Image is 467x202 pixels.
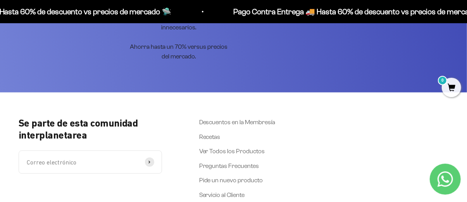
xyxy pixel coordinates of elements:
a: Descuentos en la Membresía [199,117,276,127]
p: Ahorra hasta un 70% versus precios del mercado. [128,42,229,62]
a: 0 [442,84,461,92]
p: Se parte de esta comunidad interplanetarea [19,117,162,141]
a: Preguntas Frecuentes [199,161,259,171]
mark: 0 [438,76,447,85]
a: Pide un nuevo producto [199,175,263,185]
a: Servicio al Cliente [199,190,245,200]
a: Ver Todos los Productos [199,146,265,156]
a: Recetas [199,132,221,142]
